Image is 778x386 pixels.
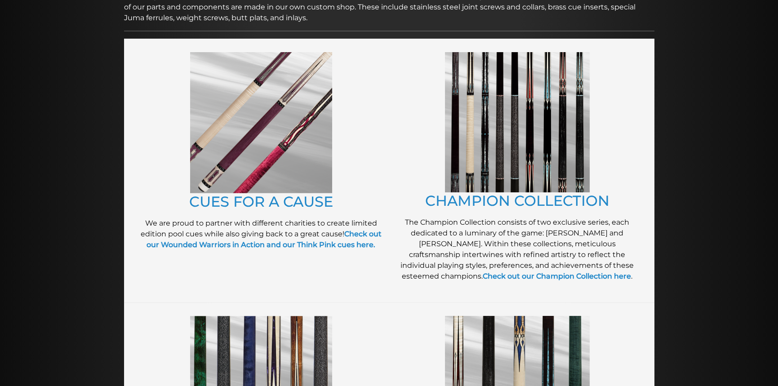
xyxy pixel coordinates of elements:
[147,230,382,249] a: Check out our Wounded Warriors in Action and our Think Pink cues here.
[189,193,333,210] a: CUES FOR A CAUSE
[394,217,641,282] p: The Champion Collection consists of two exclusive series, each dedicated to a luminary of the gam...
[425,192,609,209] a: CHAMPION COLLECTION
[138,218,385,250] p: We are proud to partner with different charities to create limited edition pool cues while also g...
[483,272,631,280] a: Check out our Champion Collection here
